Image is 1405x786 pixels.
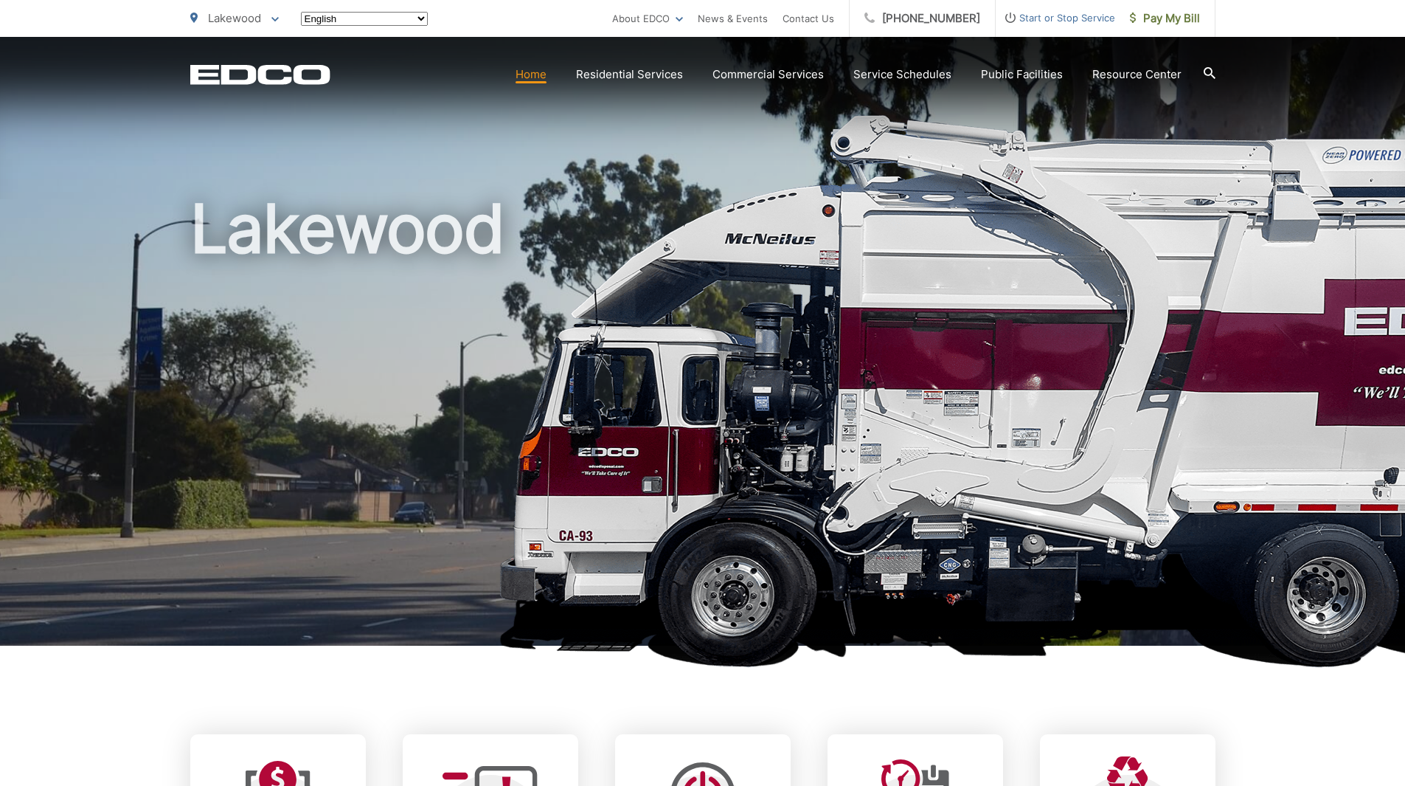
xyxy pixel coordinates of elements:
[698,10,768,27] a: News & Events
[190,64,330,85] a: EDCD logo. Return to the homepage.
[783,10,834,27] a: Contact Us
[981,66,1063,83] a: Public Facilities
[516,66,547,83] a: Home
[208,11,261,25] span: Lakewood
[301,12,428,26] select: Select a language
[853,66,951,83] a: Service Schedules
[190,192,1215,659] h1: Lakewood
[612,10,683,27] a: About EDCO
[1130,10,1200,27] span: Pay My Bill
[576,66,683,83] a: Residential Services
[1092,66,1182,83] a: Resource Center
[712,66,824,83] a: Commercial Services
